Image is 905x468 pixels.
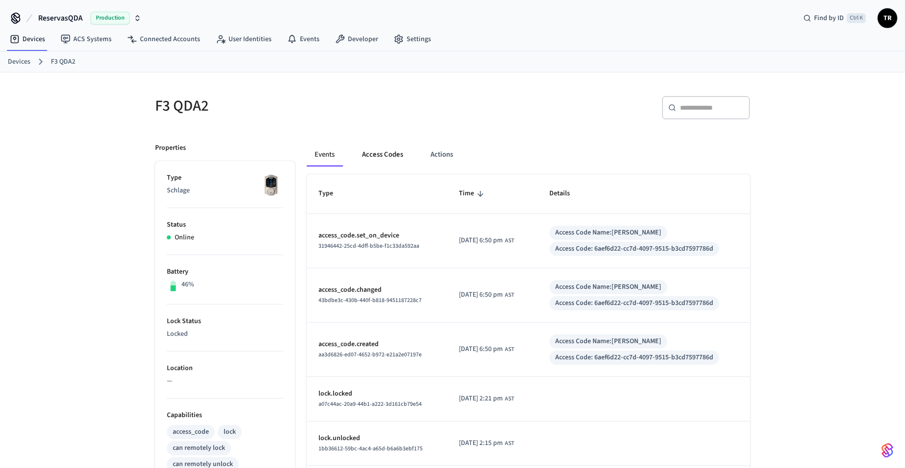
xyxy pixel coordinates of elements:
div: Access Code Name: [PERSON_NAME] [555,282,661,292]
a: Devices [2,30,53,48]
span: [DATE] 2:21 pm [459,394,503,404]
button: TR [878,8,897,28]
div: America/Santo_Domingo [459,290,514,300]
p: Location [167,363,283,374]
p: access_code.changed [318,285,435,295]
p: Schlage [167,186,283,196]
span: AST [505,439,514,448]
span: ReservasQDA [38,12,83,24]
p: Online [175,233,194,243]
p: Locked [167,329,283,339]
div: America/Santo_Domingo [459,394,514,404]
a: User Identities [208,30,279,48]
a: Events [279,30,327,48]
a: ACS Systems [53,30,119,48]
p: lock.unlocked [318,433,435,444]
span: Find by ID [814,13,844,23]
p: Type [167,173,283,183]
a: Settings [386,30,439,48]
div: America/Santo_Domingo [459,438,514,448]
button: Actions [423,143,461,166]
div: lock [224,427,236,437]
img: SeamLogoGradient.69752ec5.svg [882,443,893,458]
div: can remotely lock [173,443,225,453]
a: F3 QDA2 [51,57,75,67]
div: Find by IDCtrl K [795,9,874,27]
button: Events [307,143,342,166]
span: [DATE] 2:15 pm [459,438,503,448]
img: Schlage Sense Smart Deadbolt with Camelot Trim, Front [259,173,283,197]
span: Production [90,12,130,24]
span: [DATE] 6:50 pm [459,235,503,246]
p: — [167,376,283,386]
button: Access Codes [354,143,411,166]
span: TR [879,9,896,27]
span: AST [505,395,514,403]
span: AST [505,236,514,245]
span: a07c44ac-20a9-44b1-a222-3d161cb79e54 [318,400,422,408]
a: Devices [8,57,30,67]
span: aa3d6826-ed07-4652-b972-e21a2e07197e [318,351,422,359]
p: Battery [167,267,283,277]
span: AST [505,345,514,354]
div: Access Code: 6aef6d22-cc7d-4097-9515-b3cd7597786d [555,352,713,363]
div: America/Santo_Domingo [459,344,514,354]
h5: F3 QDA2 [155,96,447,116]
p: Status [167,220,283,230]
div: Access Code Name: [PERSON_NAME] [555,228,661,238]
p: Properties [155,143,186,153]
p: lock.locked [318,389,435,399]
span: Time [459,186,487,201]
p: Capabilities [167,410,283,421]
div: access_code [173,427,209,437]
span: 31946442-25cd-4dff-b5be-f1c33da592aa [318,242,419,250]
div: America/Santo_Domingo [459,235,514,246]
p: 46% [181,280,194,290]
span: [DATE] 6:50 pm [459,290,503,300]
span: [DATE] 6:50 pm [459,344,503,354]
p: access_code.created [318,339,435,350]
span: AST [505,291,514,300]
div: Access Code Name: [PERSON_NAME] [555,336,661,347]
p: Lock Status [167,316,283,327]
div: Access Code: 6aef6d22-cc7d-4097-9515-b3cd7597786d [555,244,713,254]
a: Developer [327,30,386,48]
a: Connected Accounts [119,30,208,48]
div: ant example [307,143,750,166]
span: Ctrl K [847,13,866,23]
span: 1bb36612-59bc-4ac4-a65d-b6a6b3ebf175 [318,445,423,453]
div: Access Code: 6aef6d22-cc7d-4097-9515-b3cd7597786d [555,298,713,308]
span: Type [318,186,346,201]
span: Details [549,186,583,201]
p: access_code.set_on_device [318,231,435,241]
span: 43bdbe3c-430b-440f-b818-9451187228c7 [318,296,422,304]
